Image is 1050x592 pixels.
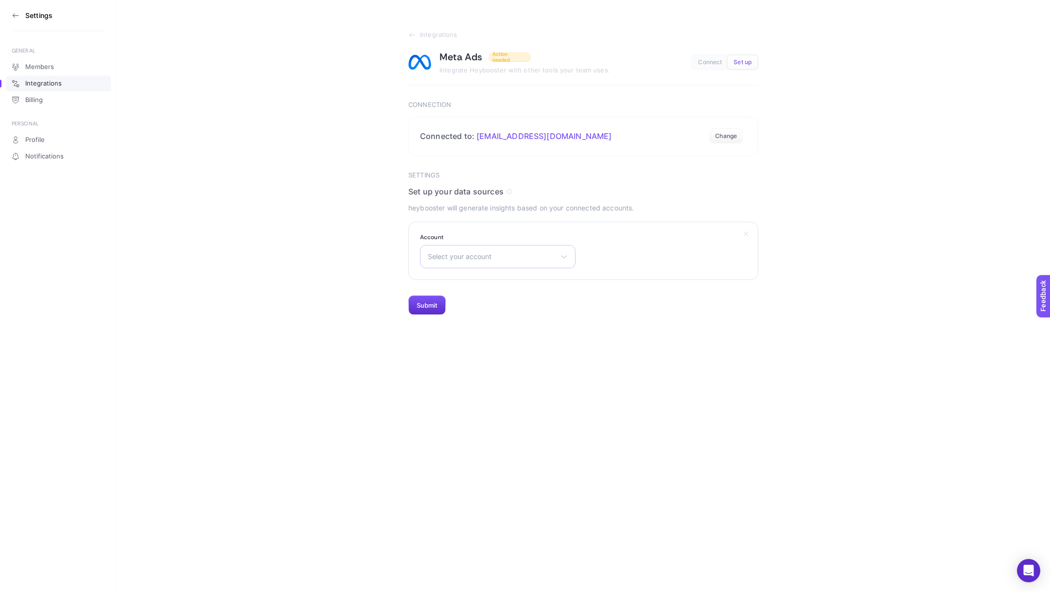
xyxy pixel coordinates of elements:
[25,80,62,87] span: Integrations
[408,296,446,315] button: Submit
[25,96,43,104] span: Billing
[734,59,752,66] span: Set up
[25,63,54,71] span: Members
[408,172,758,179] h3: Settings
[25,12,52,19] h3: Settings
[492,51,527,63] span: Action needed
[408,31,758,39] a: Integrations
[428,253,556,261] span: Select your account
[420,131,612,141] h2: Connected to:
[6,92,111,108] a: Billing
[408,101,758,109] h3: Connection
[420,233,576,241] label: Account
[12,120,105,127] div: PERSONAL
[6,149,111,164] a: Notifications
[408,202,758,214] p: heybooster will generate insights based on your connected accounts.
[408,187,504,196] span: Set up your data sources
[25,136,45,144] span: Profile
[6,3,37,11] span: Feedback
[12,47,105,54] div: GENERAL
[728,55,757,69] button: Set up
[6,76,111,91] a: Integrations
[420,31,457,39] span: Integrations
[1017,559,1040,582] div: Open Intercom Messenger
[439,51,483,63] h1: Meta Ads
[439,66,610,74] span: Integrate Heybooster with other tools your team uses.
[6,132,111,148] a: Profile
[25,153,64,160] span: Notifications
[698,59,722,66] span: Connect
[6,59,111,75] a: Members
[692,55,728,69] button: Connect
[476,131,612,141] span: [EMAIL_ADDRESS][DOMAIN_NAME]
[709,128,743,144] button: Change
